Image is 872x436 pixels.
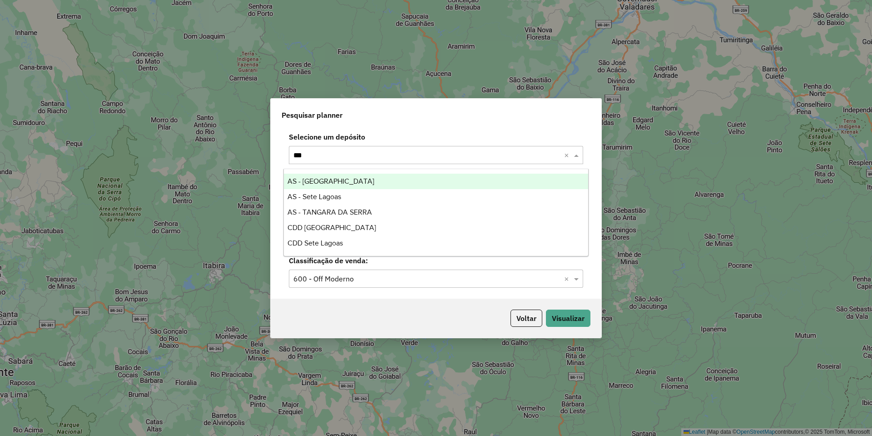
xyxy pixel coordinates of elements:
span: CDD [GEOGRAPHIC_DATA] [287,224,376,231]
span: AS - TANGARA DA SERRA [287,208,372,216]
span: AS - Sete Lagoas [287,193,341,200]
ng-dropdown-panel: Options list [283,169,589,256]
label: Selecione um depósito [283,131,589,142]
span: Clear all [564,150,572,160]
label: Classificação de venda: [283,255,589,266]
span: Clear all [564,273,572,284]
button: Voltar [510,310,542,327]
span: Pesquisar planner [282,110,342,120]
span: CDD Sete Lagoas [287,239,343,247]
span: AS - [GEOGRAPHIC_DATA] [287,177,374,185]
button: Visualizar [546,310,590,327]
